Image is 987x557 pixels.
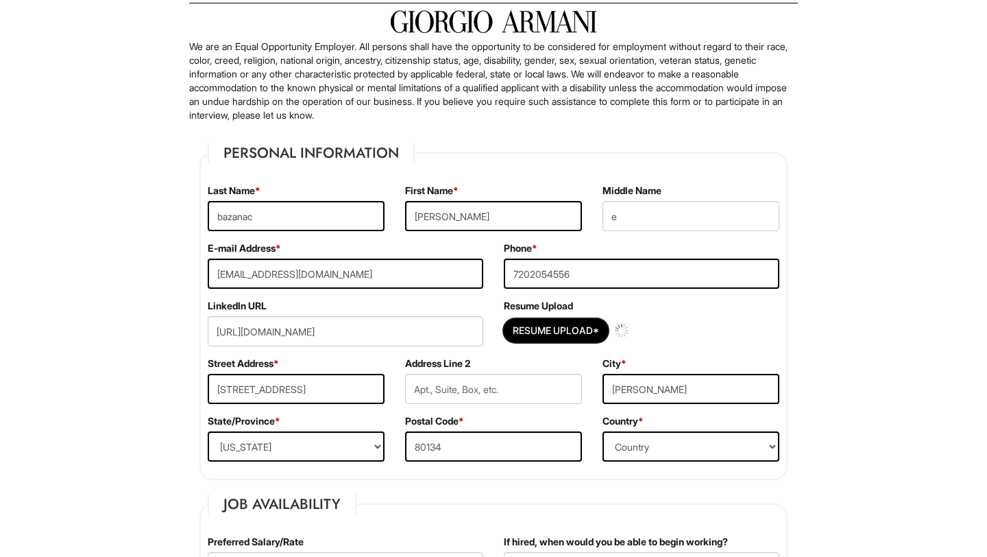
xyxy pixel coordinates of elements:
[208,241,281,255] label: E-mail Address
[208,357,279,370] label: Street Address
[208,494,356,514] legend: Job Availability
[208,431,385,462] select: State/Province
[602,357,626,370] label: City
[208,414,280,428] label: State/Province
[602,431,779,462] select: Country
[405,184,459,198] label: First Name
[405,357,470,370] label: Address Line 2
[504,259,779,289] input: Phone
[602,201,779,231] input: Middle Name
[615,324,629,337] img: loading.gif
[504,299,573,313] label: Resume Upload
[391,10,596,33] img: Giorgio Armani
[405,414,464,428] label: Postal Code
[208,374,385,404] input: Street Address
[602,184,661,198] label: Middle Name
[405,431,582,462] input: Postal Code
[405,374,582,404] input: Apt., Suite, Box, etc.
[405,201,582,231] input: First Name
[208,299,267,313] label: LinkedIn URL
[504,241,537,255] label: Phone
[602,374,779,404] input: City
[208,316,483,346] input: LinkedIn URL
[504,535,728,549] label: If hired, when would you be able to begin working?
[208,201,385,231] input: Last Name
[602,414,644,428] label: Country
[208,184,260,198] label: Last Name
[208,535,304,549] label: Preferred Salary/Rate
[504,319,608,342] button: Resume Upload*Resume Upload*
[208,143,415,163] legend: Personal Information
[189,40,798,122] p: We are an Equal Opportunity Employer. All persons shall have the opportunity to be considered for...
[208,259,483,289] input: E-mail Address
